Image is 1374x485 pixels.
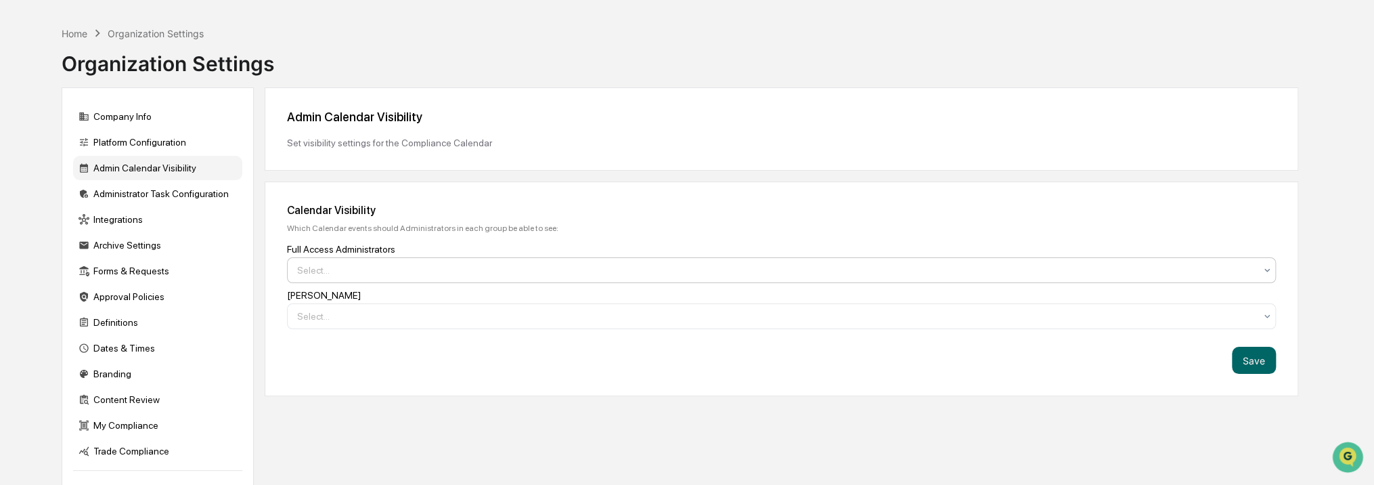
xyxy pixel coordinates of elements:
div: Dates & Times [73,336,242,360]
iframe: Open customer support [1331,440,1367,477]
span: Data Lookup [27,196,85,210]
p: How can we help? [14,28,246,50]
div: Calendar Visibility [287,204,1276,217]
img: 1746055101610-c473b297-6a78-478c-a979-82029cc54cd1 [14,104,38,128]
div: We're available if you need us! [46,117,171,128]
div: Platform Configuration [73,130,242,154]
div: Which Calendar events should Administrators in each group be able to see: [287,224,1276,233]
div: Definitions [73,310,242,335]
span: Preclearance [27,171,87,184]
a: 🔎Data Lookup [8,191,91,215]
div: 🔎 [14,198,24,209]
div: Branding [73,362,242,386]
div: 🗄️ [98,172,109,183]
div: Approval Policies [73,284,242,309]
button: Save [1232,347,1276,374]
div: Admin Calendar Visibility [287,110,1276,124]
div: Archive Settings [73,233,242,257]
div: Integrations [73,207,242,232]
div: Admin Calendar Visibility [73,156,242,180]
button: Start new chat [230,108,246,124]
div: Forms & Requests [73,259,242,283]
span: Pylon [135,230,164,240]
div: Start new chat [46,104,222,117]
a: Powered byPylon [95,229,164,240]
div: Set visibility settings for the Compliance Calendar [287,138,1276,148]
span: Attestations [112,171,168,184]
div: [PERSON_NAME] [287,290,1276,301]
div: 🖐️ [14,172,24,183]
div: My Compliance [73,413,242,438]
a: 🖐️Preclearance [8,165,93,190]
div: Organization Settings [62,41,274,76]
div: Full Access Administrators [287,244,1276,255]
a: 🗄️Attestations [93,165,173,190]
div: Company Info [73,104,242,129]
div: Trade Compliance [73,439,242,463]
div: Content Review [73,387,242,412]
div: Home [62,28,87,39]
div: Organization Settings [108,28,204,39]
div: Administrator Task Configuration [73,182,242,206]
